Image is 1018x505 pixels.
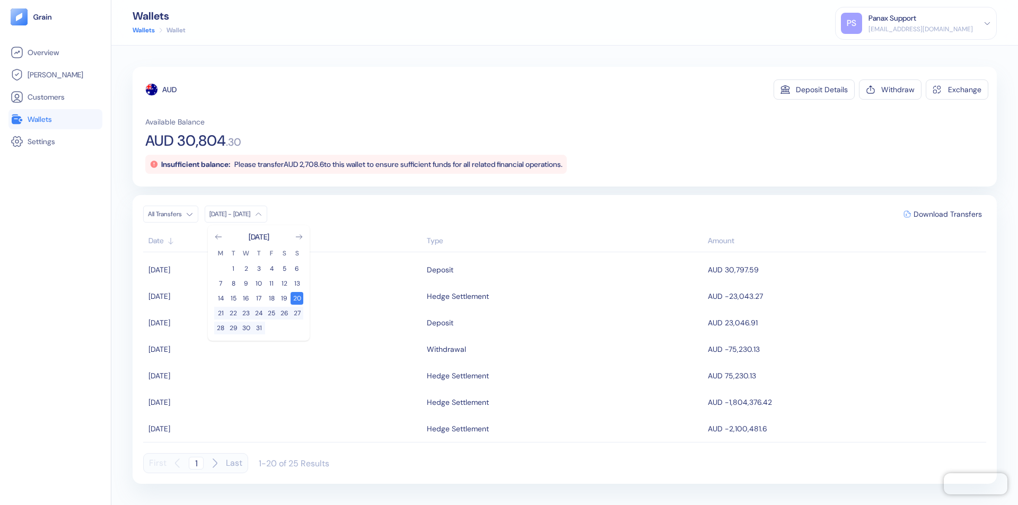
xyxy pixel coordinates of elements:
td: AUD 23,046.91 [705,309,986,336]
td: [DATE] [143,336,424,362]
button: 14 [214,292,227,305]
div: Withdraw [881,86,915,93]
button: 22 [227,307,240,320]
div: Withdrawal [427,340,466,358]
span: Download Transfers [914,210,982,218]
a: [PERSON_NAME] [11,68,100,81]
img: logo [33,13,52,21]
td: AUD -2,100,481.6 [705,415,986,442]
span: [PERSON_NAME] [28,69,83,80]
span: AUD 30,804 [145,134,226,148]
div: PS [841,13,862,34]
button: 29 [227,322,240,334]
button: 20 [291,292,303,305]
div: Sort descending [708,235,981,246]
div: Hedge Settlement [427,393,489,411]
div: Deposit [427,314,453,332]
button: 23 [240,307,252,320]
button: Exchange [926,79,988,100]
button: 4 [265,262,278,275]
span: Available Balance [145,117,205,127]
img: logo-tablet-V2.svg [11,8,28,25]
button: 2 [240,262,252,275]
div: Deposit [427,261,453,279]
button: 18 [265,292,278,305]
div: Hedge Settlement [427,367,489,385]
div: AUD [162,84,177,95]
div: [DATE] - [DATE] [209,210,250,218]
button: Download Transfers [899,206,986,222]
div: Sort ascending [148,235,422,246]
button: 19 [278,292,291,305]
button: 5 [278,262,291,275]
div: [DATE] [249,232,269,242]
button: First [149,453,166,473]
td: AUD -1,804,376.42 [705,389,986,415]
button: 8 [227,277,240,290]
span: Overview [28,47,59,58]
div: Hedge Settlement [427,287,489,305]
span: . 30 [226,137,241,147]
button: [DATE] - [DATE] [205,206,267,223]
th: Sunday [291,249,303,258]
button: 25 [265,307,278,320]
button: 17 [252,292,265,305]
button: 13 [291,277,303,290]
div: Exchange [948,86,981,93]
button: 24 [252,307,265,320]
td: AUD 30,797.59 [705,256,986,283]
iframe: Chatra live chat [944,473,1007,494]
th: Thursday [252,249,265,258]
th: Saturday [278,249,291,258]
span: Please transfer AUD 2,708.6 to this wallet to ensure sufficient funds for all related financial o... [234,160,563,169]
button: 15 [227,292,240,305]
button: Last [226,453,242,473]
button: 30 [240,322,252,334]
button: 9 [240,277,252,290]
td: AUD -23,043.27 [705,283,986,309]
button: 11 [265,277,278,290]
td: [DATE] [143,283,424,309]
div: 1-20 of 25 Results [259,458,329,469]
span: Wallets [28,114,52,125]
a: Settings [11,135,100,148]
td: AUD 75,230.13 [705,362,986,389]
button: Withdraw [859,79,922,100]
div: Sort ascending [427,235,703,246]
button: 12 [278,277,291,290]
div: Deposit Details [796,86,848,93]
div: Panax Support [868,13,916,24]
td: [DATE] [143,256,424,283]
a: Overview [11,46,100,59]
button: 3 [252,262,265,275]
button: 28 [214,322,227,334]
button: 27 [291,307,303,320]
span: Insufficient balance: [161,160,230,169]
button: 10 [252,277,265,290]
button: 26 [278,307,291,320]
button: Deposit Details [774,79,855,100]
button: 31 [252,322,265,334]
div: Hedge Settlement [427,420,489,438]
button: 16 [240,292,252,305]
button: 1 [227,262,240,275]
a: Customers [11,91,100,103]
div: [EMAIL_ADDRESS][DOMAIN_NAME] [868,24,973,34]
button: 21 [214,307,227,320]
th: Monday [214,249,227,258]
span: Settings [28,136,55,147]
button: 7 [214,277,227,290]
a: Wallets [133,25,155,35]
span: Customers [28,92,65,102]
th: Friday [265,249,278,258]
th: Wednesday [240,249,252,258]
td: AUD -75,230.13 [705,336,986,362]
td: [DATE] [143,362,424,389]
div: Wallets [133,11,186,21]
button: Go to previous month [214,233,223,241]
button: Go to next month [295,233,303,241]
td: [DATE] [143,389,424,415]
a: Wallets [11,113,100,126]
